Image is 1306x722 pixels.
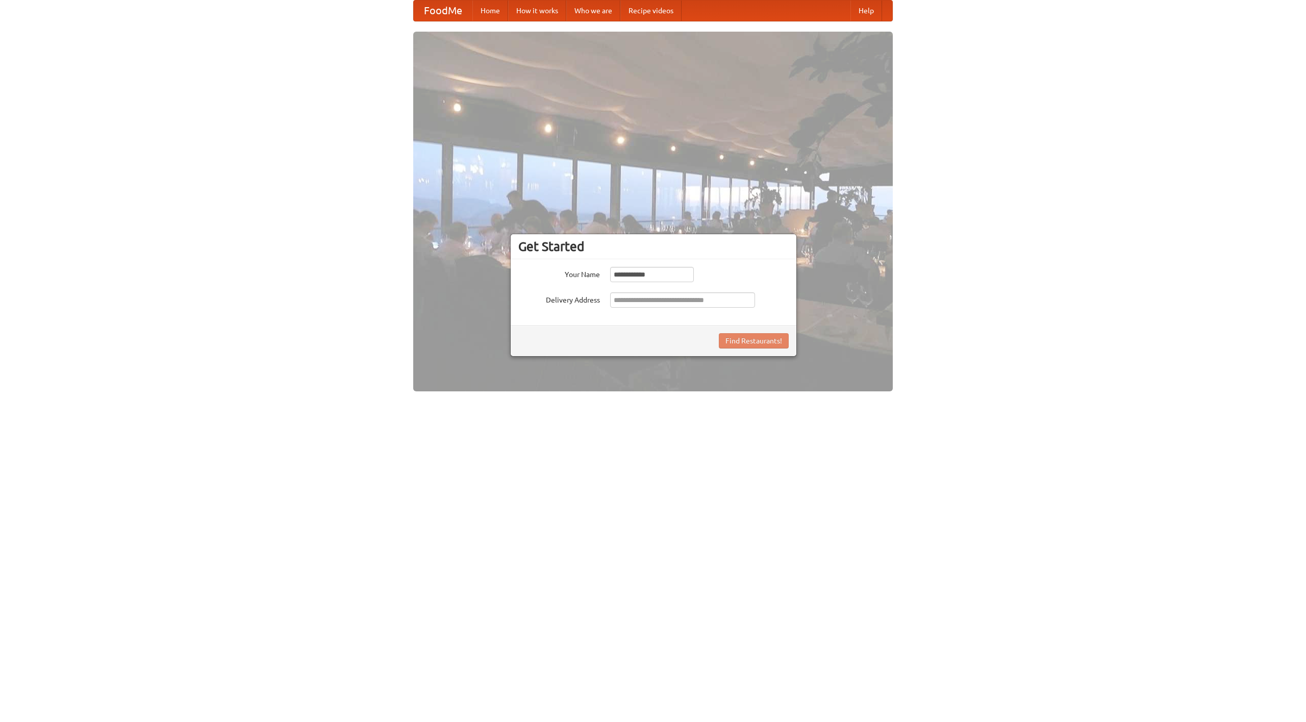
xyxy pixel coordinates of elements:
a: Who we are [566,1,620,21]
label: Delivery Address [518,292,600,305]
a: Recipe videos [620,1,682,21]
a: How it works [508,1,566,21]
button: Find Restaurants! [719,333,789,348]
label: Your Name [518,267,600,280]
a: Help [850,1,882,21]
h3: Get Started [518,239,789,254]
a: Home [472,1,508,21]
a: FoodMe [414,1,472,21]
